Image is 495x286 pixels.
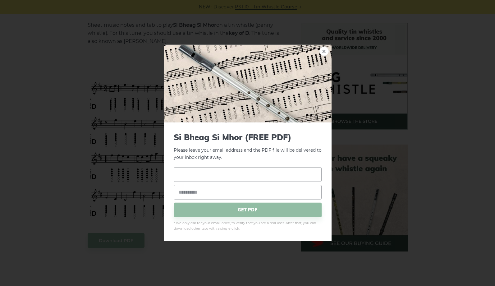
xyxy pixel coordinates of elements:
[164,45,332,122] img: Tin Whistle Tab Preview
[174,220,322,231] span: * We only ask for your email once, to verify that you are a real user. After that, you can downlo...
[174,132,322,142] span: Si­ Bheag Si­ Mhor (FREE PDF)
[174,132,322,161] p: Please leave your email address and the PDF file will be delivered to your inbox right away.
[174,202,322,217] span: GET PDF
[319,47,329,56] a: ×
